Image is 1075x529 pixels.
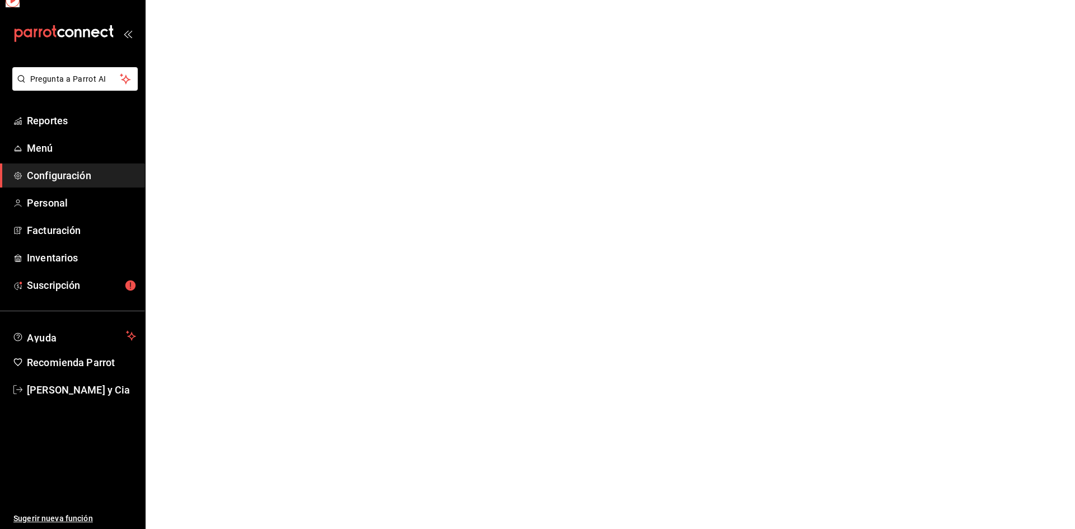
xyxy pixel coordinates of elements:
span: Suscripción [27,278,136,293]
span: Configuración [27,168,136,183]
span: [PERSON_NAME] y Cia [27,382,136,397]
span: Reportes [27,113,136,128]
span: Recomienda Parrot [27,355,136,370]
button: Pregunta a Parrot AI [12,67,138,91]
button: open_drawer_menu [123,29,132,38]
a: Pregunta a Parrot AI [8,81,138,93]
span: Facturación [27,223,136,238]
span: Personal [27,195,136,210]
span: Sugerir nueva función [13,513,136,525]
span: Ayuda [27,329,121,343]
span: Menú [27,141,136,156]
span: Inventarios [27,250,136,265]
span: Pregunta a Parrot AI [30,73,120,85]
